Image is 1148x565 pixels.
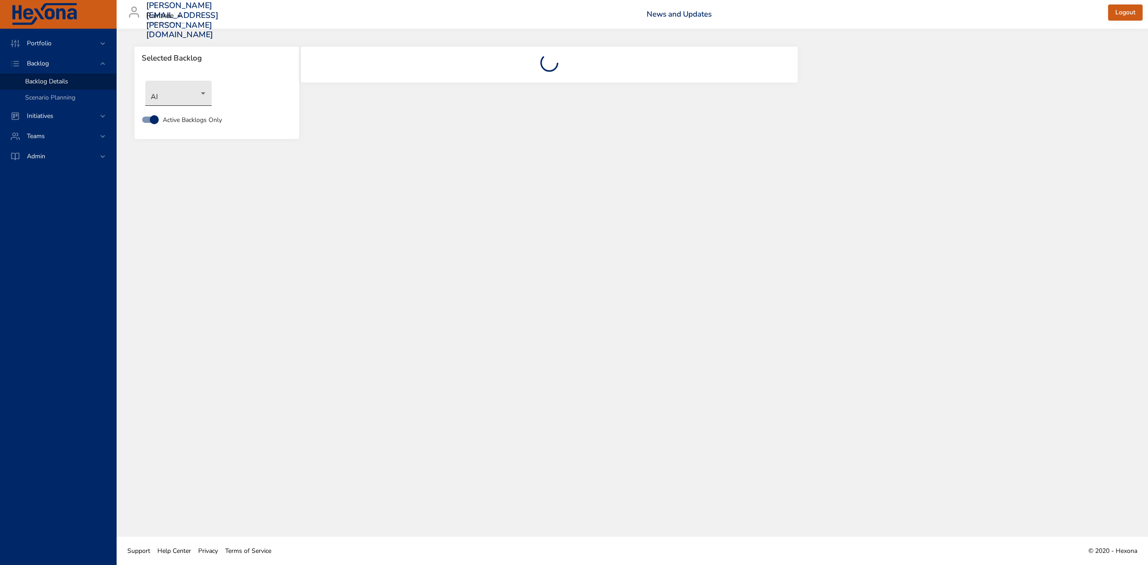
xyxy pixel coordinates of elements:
span: Support [127,547,150,555]
div: Raintree [146,9,185,23]
span: Terms of Service [225,547,271,555]
span: Help Center [157,547,191,555]
button: Logout [1108,4,1143,21]
span: Backlog [20,59,56,68]
a: Privacy [195,541,222,561]
span: Portfolio [20,39,59,48]
a: Support [124,541,154,561]
span: Logout [1115,7,1135,18]
a: Help Center [154,541,195,561]
span: Backlog Details [25,77,68,86]
h3: [PERSON_NAME][EMAIL_ADDRESS][PERSON_NAME][DOMAIN_NAME] [146,1,218,39]
span: Privacy [198,547,218,555]
div: AI [145,81,212,106]
a: News and Updates [647,9,712,19]
span: © 2020 - Hexona [1088,547,1137,555]
span: Admin [20,152,52,161]
span: Active Backlogs Only [163,115,222,125]
span: Teams [20,132,52,140]
img: Hexona [11,3,78,26]
span: Scenario Planning [25,93,75,102]
span: Initiatives [20,112,61,120]
a: Terms of Service [222,541,275,561]
span: Selected Backlog [142,54,292,63]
